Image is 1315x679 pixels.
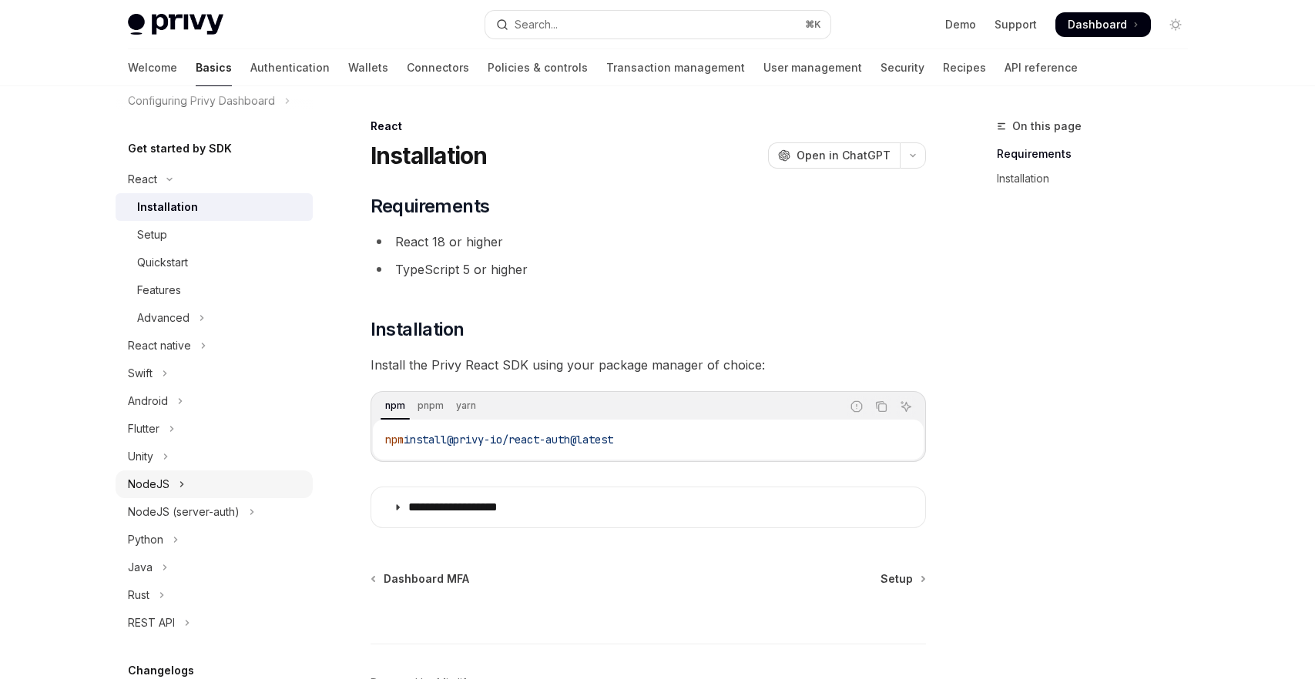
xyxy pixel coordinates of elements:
div: REST API [128,614,175,632]
button: Toggle Advanced section [116,304,313,332]
a: Demo [945,17,976,32]
a: Welcome [128,49,177,86]
a: Authentication [250,49,330,86]
button: Report incorrect code [847,396,867,416]
div: Swift [128,364,153,383]
a: Installation [116,193,313,221]
a: Transaction management [606,49,745,86]
a: Setup [116,221,313,249]
a: User management [763,49,862,86]
span: Installation [371,317,465,342]
span: Setup [881,571,913,587]
button: Ask AI [896,396,916,416]
div: npm [381,396,410,415]
span: @privy-io/react-auth@latest [447,433,613,447]
button: Toggle REST API section [116,609,313,637]
div: yarn [451,396,481,415]
div: Features [137,281,181,299]
div: Android [128,392,168,410]
div: React native [128,336,191,355]
div: Java [128,558,153,577]
a: Connectors [407,49,469,86]
button: Open search [485,11,830,38]
div: NodeJS [128,475,169,493]
span: Install the Privy React SDK using your package manager of choice: [371,354,926,376]
a: Setup [881,571,924,587]
button: Toggle NodeJS (server-auth) section [116,498,313,526]
h1: Installation [371,142,488,169]
a: Support [995,17,1037,32]
span: Dashboard MFA [384,571,469,587]
div: pnpm [413,396,448,415]
li: TypeScript 5 or higher [371,259,926,280]
button: Toggle Android section [116,387,313,415]
span: On this page [1012,117,1082,135]
span: npm [385,433,404,447]
li: React 18 or higher [371,231,926,253]
button: Toggle React section [116,166,313,193]
button: Toggle Python section [116,526,313,554]
a: Recipes [943,49,986,86]
a: API reference [1005,49,1078,86]
a: Security [881,49,924,86]
button: Toggle Unity section [116,443,313,470]
button: Toggle Flutter section [116,415,313,443]
div: Search... [515,15,558,34]
button: Toggle Java section [116,554,313,581]
span: install [404,433,447,447]
a: Features [116,276,313,304]
button: Toggle React native section [116,332,313,360]
button: Toggle Rust section [116,581,313,609]
span: Open in ChatGPT [797,148,891,163]
a: Requirements [997,142,1200,166]
a: Basics [196,49,232,86]
button: Toggle dark mode [1163,12,1188,37]
a: Dashboard MFA [372,571,469,587]
a: Installation [997,166,1200,191]
span: Dashboard [1068,17,1127,32]
div: Setup [137,226,167,244]
div: Advanced [137,309,190,327]
div: Installation [137,198,198,216]
button: Open in ChatGPT [768,142,900,169]
div: Python [128,530,163,549]
img: light logo [128,14,223,35]
div: React [128,170,157,189]
a: Dashboard [1055,12,1151,37]
div: Rust [128,586,149,604]
div: React [371,119,926,134]
h5: Get started by SDK [128,139,232,158]
a: Wallets [348,49,388,86]
button: Toggle NodeJS section [116,470,313,498]
div: Quickstart [137,253,188,272]
span: Requirements [371,194,490,219]
button: Toggle Swift section [116,360,313,387]
div: NodeJS (server-auth) [128,503,240,521]
span: ⌘ K [805,18,821,31]
div: Flutter [128,420,159,438]
div: Unity [128,447,153,466]
a: Quickstart [116,249,313,276]
a: Policies & controls [488,49,588,86]
button: Copy the contents from the code block [871,396,891,416]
